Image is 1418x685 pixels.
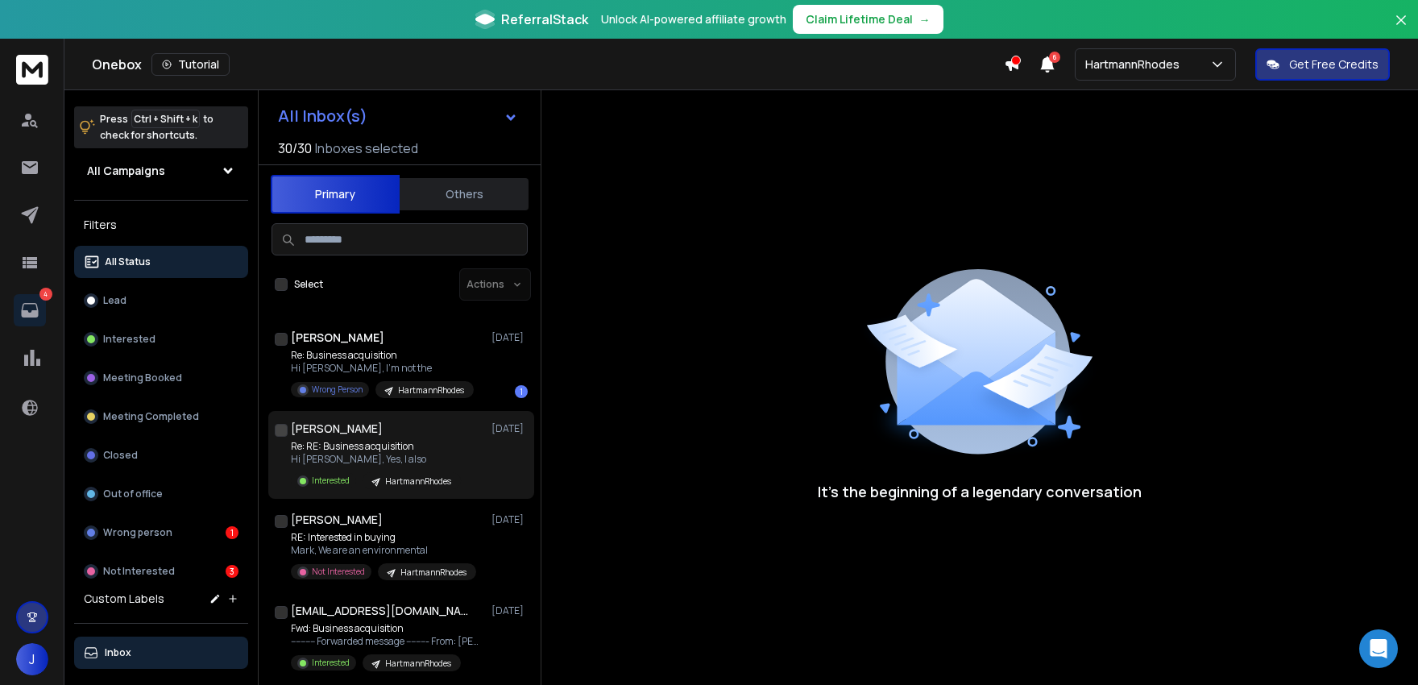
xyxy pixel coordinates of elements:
p: Not Interested [312,566,365,578]
span: Ctrl + Shift + k [131,110,200,128]
p: Hi [PERSON_NAME], Yes, I also [291,453,461,466]
p: Lead [103,294,126,307]
span: 30 / 30 [278,139,312,158]
p: All Status [105,255,151,268]
p: Hi [PERSON_NAME], I’m not the [291,362,474,375]
p: [DATE] [491,513,528,526]
p: [DATE] [491,331,528,344]
span: 6 [1049,52,1060,63]
button: Not Interested3 [74,555,248,587]
button: All Campaigns [74,155,248,187]
button: Close banner [1391,10,1412,48]
p: [DATE] [491,604,528,617]
button: Others [400,176,529,212]
button: Tutorial [151,53,230,76]
h1: [PERSON_NAME] [291,512,383,528]
p: It’s the beginning of a legendary conversation [818,480,1142,503]
p: 4 [39,288,52,301]
button: Inbox [74,637,248,669]
h3: Filters [74,214,248,236]
div: 3 [226,565,238,578]
div: Open Intercom Messenger [1359,629,1398,668]
button: Closed [74,439,248,471]
p: ---------- Forwarded message --------- From: [PERSON_NAME] [291,635,484,648]
p: Closed [103,449,138,462]
p: Wrong Person [312,384,363,396]
button: Lead [74,284,248,317]
a: 4 [14,294,46,326]
div: 1 [515,385,528,398]
h1: [PERSON_NAME] [291,330,384,346]
button: All Status [74,246,248,278]
span: → [919,11,931,27]
button: All Inbox(s) [265,100,531,132]
button: Meeting Completed [74,401,248,433]
p: HartmannRhodes [400,567,466,579]
p: Interested [103,333,155,346]
h1: All Inbox(s) [278,108,367,124]
button: Out of office [74,478,248,510]
h3: Custom Labels [84,591,164,607]
span: ReferralStack [501,10,588,29]
button: Primary [271,175,400,214]
p: Re: Business acquisition [291,349,474,362]
button: Get Free Credits [1255,48,1390,81]
button: Claim Lifetime Deal→ [793,5,943,34]
p: HartmannRhodes [385,475,451,488]
p: HartmannRhodes [398,384,464,396]
p: [DATE] [491,422,528,435]
button: J [16,643,48,675]
p: HartmannRhodes [1085,56,1186,73]
p: Press to check for shortcuts. [100,111,214,143]
p: Inbox [105,646,131,659]
h1: All Campaigns [87,163,165,179]
p: Unlock AI-powered affiliate growth [601,11,786,27]
button: Interested [74,323,248,355]
label: Select [294,278,323,291]
p: Meeting Completed [103,410,199,423]
button: Meeting Booked [74,362,248,394]
h1: [PERSON_NAME] [291,421,383,437]
h3: Inboxes selected [315,139,418,158]
p: Interested [312,657,350,669]
p: Get Free Credits [1289,56,1379,73]
p: Mark, We are an environmental [291,544,476,557]
div: Onebox [92,53,1004,76]
h1: [EMAIL_ADDRESS][DOMAIN_NAME] [291,603,468,619]
p: Out of office [103,488,163,500]
button: Wrong person1 [74,517,248,549]
p: Wrong person [103,526,172,539]
p: Fwd: Business acquisition [291,622,484,635]
p: HartmannRhodes [385,658,451,670]
p: Interested [312,475,350,487]
p: Not Interested [103,565,175,578]
p: Meeting Booked [103,372,182,384]
div: 1 [226,526,238,539]
p: Re: RE: Business acquisition [291,440,461,453]
p: RE: Interested in buying [291,531,476,544]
